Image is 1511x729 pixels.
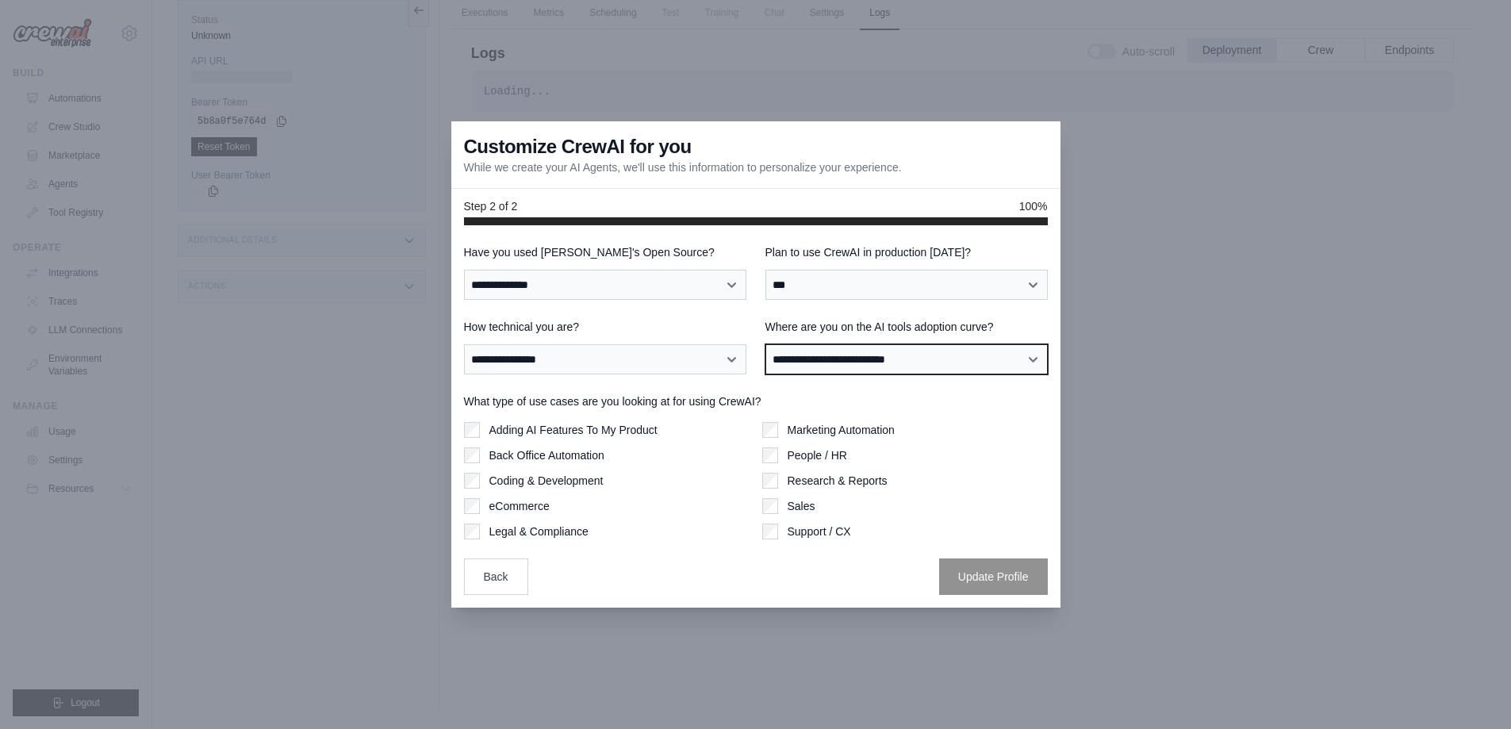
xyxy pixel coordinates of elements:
label: Marketing Automation [788,422,895,438]
label: eCommerce [489,498,550,514]
p: While we create your AI Agents, we'll use this information to personalize your experience. [464,159,902,175]
label: How technical you are? [464,319,746,335]
label: Plan to use CrewAI in production [DATE]? [765,244,1048,260]
label: Support / CX [788,524,851,539]
label: People / HR [788,447,847,463]
span: 100% [1019,198,1048,214]
button: Update Profile [939,558,1048,595]
label: Research & Reports [788,473,888,489]
button: Back [464,558,528,595]
label: Where are you on the AI tools adoption curve? [765,319,1048,335]
h3: Customize CrewAI for you [464,134,692,159]
label: Sales [788,498,815,514]
label: What type of use cases are you looking at for using CrewAI? [464,393,1048,409]
label: Back Office Automation [489,447,604,463]
label: Adding AI Features To My Product [489,422,658,438]
label: Legal & Compliance [489,524,589,539]
label: Have you used [PERSON_NAME]'s Open Source? [464,244,746,260]
span: Step 2 of 2 [464,198,518,214]
iframe: Chat Widget [1432,653,1511,729]
label: Coding & Development [489,473,604,489]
